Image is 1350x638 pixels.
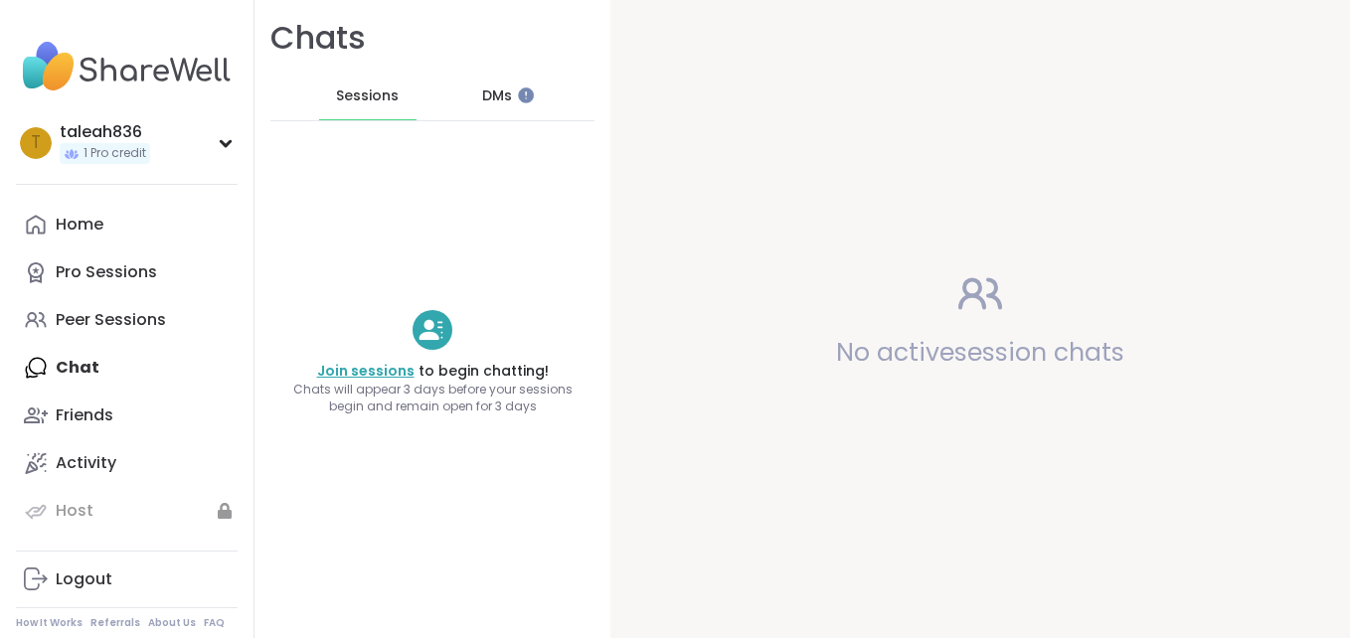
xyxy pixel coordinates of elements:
[254,362,610,382] h4: to begin chatting!
[148,616,196,630] a: About Us
[56,404,113,426] div: Friends
[16,201,238,248] a: Home
[31,130,41,156] span: t
[56,261,157,283] div: Pro Sessions
[16,392,238,439] a: Friends
[60,121,150,143] div: taleah836
[56,309,166,331] div: Peer Sessions
[56,568,112,590] div: Logout
[84,145,146,162] span: 1 Pro credit
[16,487,238,535] a: Host
[518,87,534,103] iframe: Spotlight
[56,500,93,522] div: Host
[90,616,140,630] a: Referrals
[16,32,238,101] img: ShareWell Nav Logo
[16,439,238,487] a: Activity
[16,556,238,603] a: Logout
[56,452,116,474] div: Activity
[336,86,399,106] span: Sessions
[56,214,103,236] div: Home
[836,335,1124,370] span: No active session chats
[204,616,225,630] a: FAQ
[16,248,238,296] a: Pro Sessions
[16,616,83,630] a: How It Works
[16,296,238,344] a: Peer Sessions
[482,86,512,106] span: DMs
[270,16,366,61] h1: Chats
[254,382,610,415] span: Chats will appear 3 days before your sessions begin and remain open for 3 days
[317,361,415,381] a: Join sessions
